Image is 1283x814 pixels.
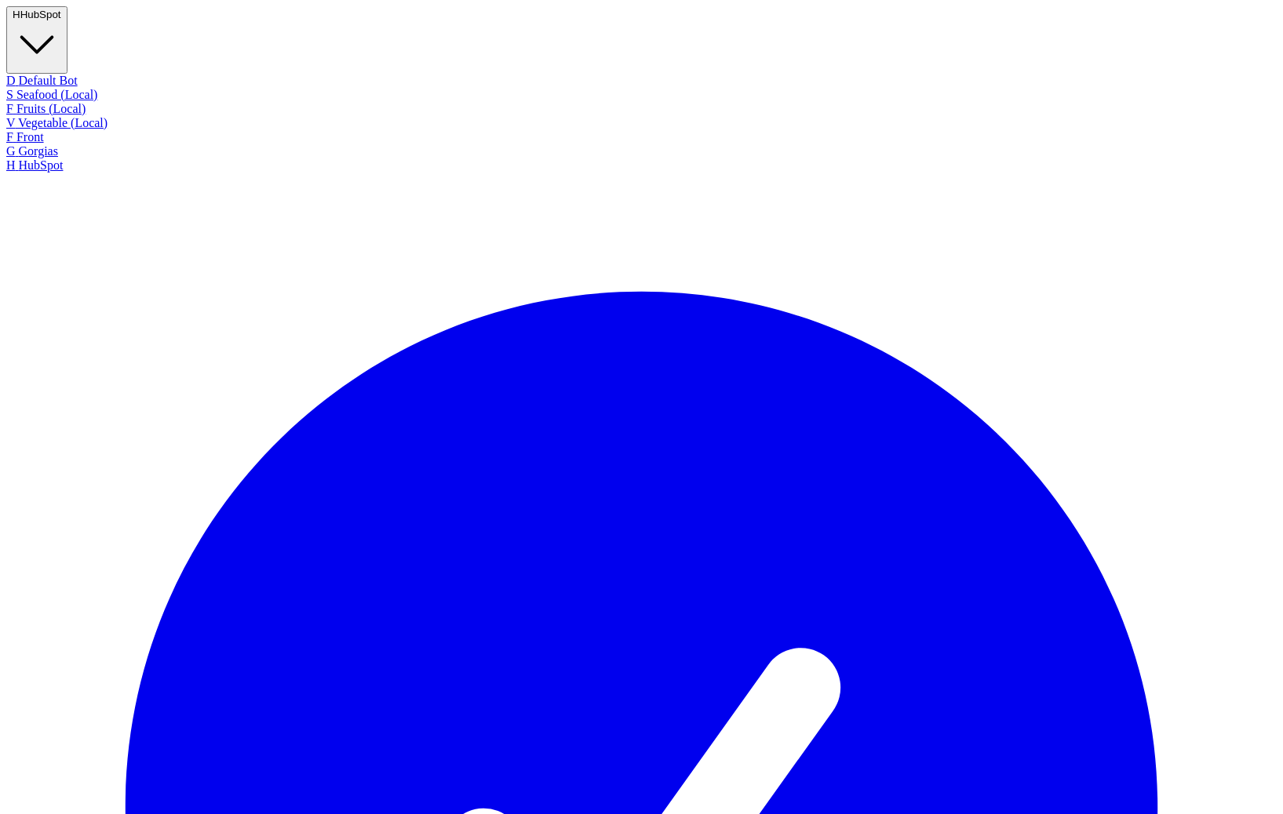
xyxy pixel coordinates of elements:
[6,116,15,129] span: V
[6,74,1277,88] div: Default Bot
[6,144,16,158] span: G
[6,6,67,74] button: HHubSpot
[6,88,1277,102] div: Seafood (Local)
[6,88,13,101] span: S
[6,144,1277,158] div: Gorgias
[6,158,1277,173] div: HubSpot
[6,74,16,87] span: D
[6,116,1277,130] div: Vegetable (Local)
[6,102,13,115] span: F
[6,130,1277,144] div: Front
[13,9,20,20] span: H
[6,102,1277,116] div: Fruits (Local)
[6,130,13,144] span: F
[6,158,16,172] span: H
[20,9,61,20] span: HubSpot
